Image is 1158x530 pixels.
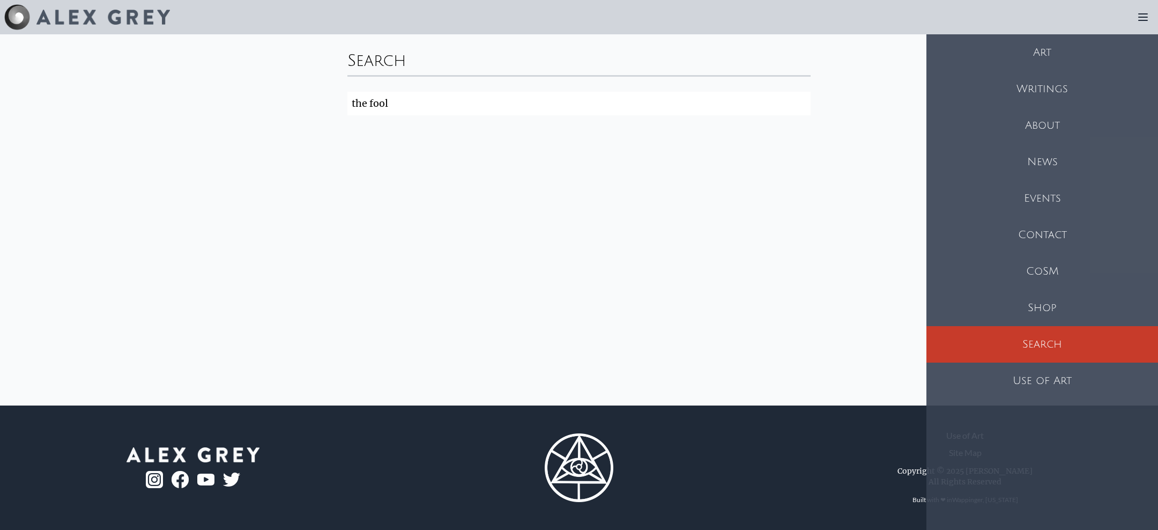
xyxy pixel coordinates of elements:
[197,474,214,486] img: youtube-logo.png
[926,144,1158,180] a: News
[926,326,1158,363] a: Search
[172,471,189,488] img: fb-logo.png
[926,217,1158,253] a: Contact
[223,473,240,487] img: twitter-logo.png
[926,71,1158,107] a: Writings
[926,253,1158,290] a: CoSM
[926,107,1158,144] a: About
[926,180,1158,217] a: Events
[897,466,1033,476] div: Copyright © 2025 [PERSON_NAME]
[926,34,1158,71] a: Art
[347,92,811,115] input: Search...
[908,491,1022,509] div: Built with ❤ in
[146,471,163,488] img: ig-logo.png
[347,43,811,75] div: Search
[926,363,1158,399] a: Use of Art
[926,290,1158,326] a: Shop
